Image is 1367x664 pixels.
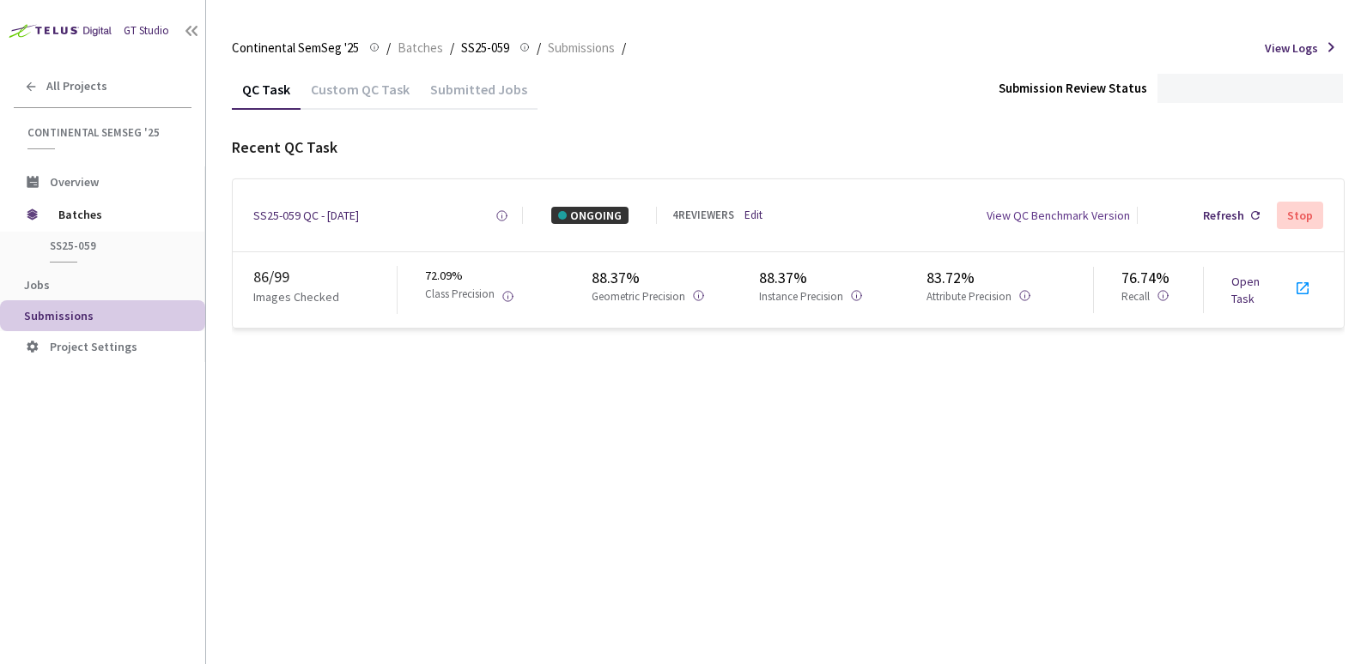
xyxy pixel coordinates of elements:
div: View QC Benchmark Version [987,207,1130,224]
span: Batches [398,38,443,58]
div: 83.72% [927,267,1094,289]
a: SS25-059 QC - [DATE] [253,207,359,224]
div: 72.09% [425,267,592,313]
span: Batches [58,197,176,232]
div: 76.74% [1121,267,1203,289]
span: SS25-059 [50,238,177,253]
span: View Logs [1265,39,1318,57]
div: 4 REVIEWERS [672,208,734,224]
div: Stop [1287,208,1313,222]
span: All Projects [46,79,107,94]
p: Attribute Precision [927,289,1012,305]
li: / [386,38,391,58]
p: Geometric Precision [592,289,685,305]
span: Submissions [24,308,94,323]
p: Class Precision [425,287,495,305]
span: Overview [50,174,99,190]
div: Submission Review Status [999,79,1147,97]
a: Batches [394,38,447,57]
li: / [450,38,454,58]
a: Submissions [544,38,618,57]
a: Open Task [1231,274,1260,306]
span: Jobs [24,277,50,293]
p: Images Checked [253,288,339,305]
div: 88.37% [592,267,759,289]
p: Instance Precision [759,289,843,305]
span: SS25-059 [461,38,509,58]
div: GT Studio [124,23,169,39]
div: Recent QC Task [232,136,1345,159]
div: 86 / 99 [253,266,397,288]
p: Recall [1121,289,1150,305]
span: Submissions [548,38,615,58]
a: Edit [744,208,762,224]
li: / [537,38,541,58]
div: Submitted Jobs [420,81,538,110]
span: Continental SemSeg '25 [232,38,359,58]
span: Project Settings [50,339,137,354]
li: / [622,38,626,58]
div: QC Task [232,81,301,110]
div: Refresh [1203,207,1244,224]
span: Continental SemSeg '25 [27,125,181,140]
div: ONGOING [551,207,629,224]
div: 88.37% [759,267,927,289]
div: Custom QC Task [301,81,420,110]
